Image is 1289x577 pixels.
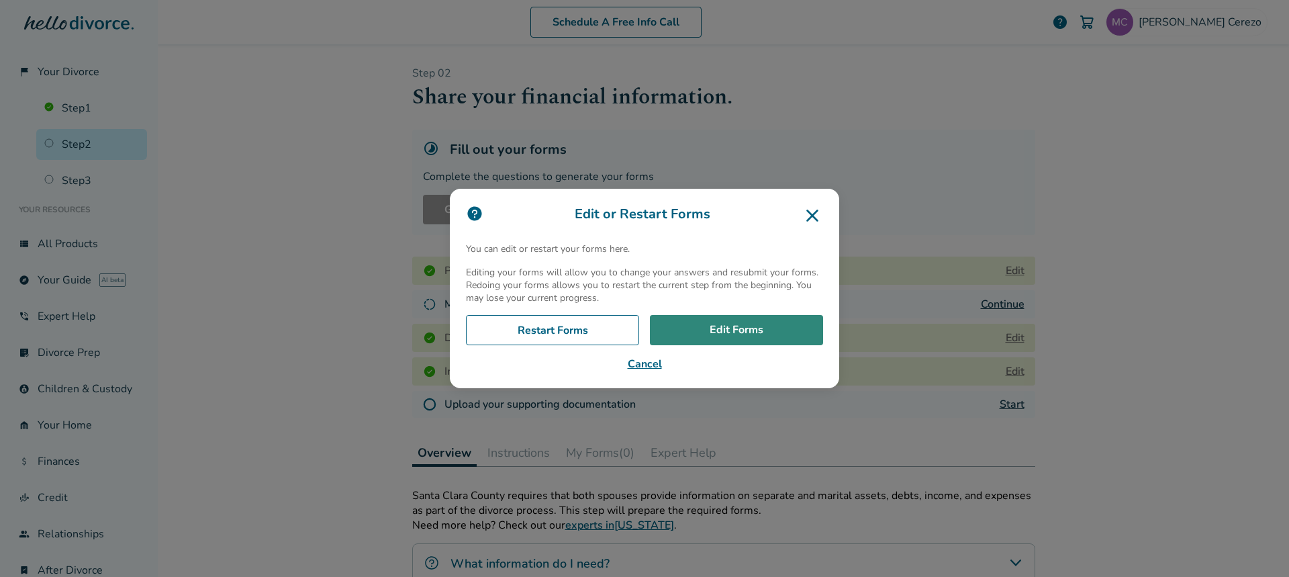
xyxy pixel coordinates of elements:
[466,205,483,222] img: icon
[1222,513,1289,577] iframe: Chat Widget
[466,242,823,255] p: You can edit or restart your forms here.
[466,356,823,372] button: Cancel
[466,315,639,346] a: Restart Forms
[466,266,823,304] p: Editing your forms will allow you to change your answers and resubmit your forms. Redoing your fo...
[650,315,823,346] a: Edit Forms
[466,205,823,226] h3: Edit or Restart Forms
